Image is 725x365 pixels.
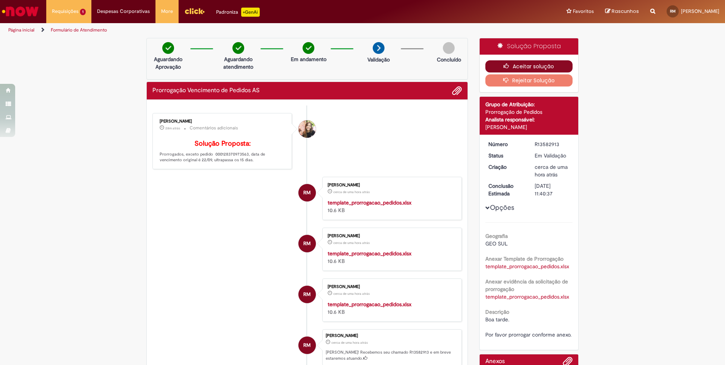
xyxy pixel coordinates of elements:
p: Validação [367,56,390,63]
div: Rafael Millek [298,286,316,303]
small: Comentários adicionais [190,125,238,131]
div: [PERSON_NAME] [328,234,454,238]
dt: Número [483,140,529,148]
div: Laura Souza Victoria [298,120,316,138]
ul: Trilhas de página [6,23,478,37]
a: Página inicial [8,27,35,33]
b: Solução Proposta: [195,139,251,148]
a: Download de template_prorrogacao_pedidos.xlsx [485,293,569,300]
p: [PERSON_NAME]! Recebemos seu chamado R13582913 e em breve estaremos atuando. [326,349,458,361]
time: 30/09/2025 16:40:19 [333,241,370,245]
span: Rascunhos [612,8,639,15]
img: arrow-next.png [373,42,384,54]
span: 1 [80,9,86,15]
time: 30/09/2025 16:39:55 [333,291,370,296]
span: RM [670,9,676,14]
h2: Prorrogação Vencimento de Pedidos AS Histórico de tíquete [152,87,260,94]
img: check-circle-green.png [162,42,174,54]
span: Despesas Corporativas [97,8,150,15]
span: cerca de uma hora atrás [333,291,370,296]
div: Grupo de Atribuição: [485,101,573,108]
time: 30/09/2025 16:40:32 [333,190,370,194]
span: Favoritos [573,8,594,15]
span: cerca de uma hora atrás [333,190,370,194]
img: click_logo_yellow_360x200.png [184,5,205,17]
span: 28m atrás [165,126,180,131]
a: template_prorrogacao_pedidos.xlsx [328,301,411,308]
div: Rafael Millek [298,235,316,252]
div: R13582913 [535,140,570,148]
button: Aceitar solução [485,60,573,72]
div: Analista responsável: [485,116,573,123]
b: Geografia [485,233,508,239]
p: Em andamento [291,55,326,63]
p: Prorrogados, exceto pedido 000128370973563, data de vencimento original é 22/09, ultrapassa os 15... [160,140,286,163]
div: Prorrogação de Pedidos [485,108,573,116]
div: 30/09/2025 16:40:33 [535,163,570,178]
button: Rejeitar Solução [485,74,573,87]
div: Em Validação [535,152,570,159]
a: Download de template_prorrogacao_pedidos.xlsx [485,263,569,270]
p: Aguardando Aprovação [150,55,187,71]
div: [PERSON_NAME] [485,123,573,131]
div: [PERSON_NAME] [328,183,454,187]
p: +GenAi [241,8,260,17]
div: Padroniza [216,8,260,17]
span: GEO SUL [485,240,508,247]
span: [PERSON_NAME] [681,8,719,14]
div: [PERSON_NAME] [328,285,454,289]
p: Concluído [437,56,461,63]
h2: Anexos [485,358,505,365]
div: 10.6 KB [328,199,454,214]
div: [PERSON_NAME] [160,119,286,124]
b: Anexar Template de Prorrogação [485,255,563,262]
a: Formulário de Atendimento [51,27,107,33]
button: Adicionar anexos [452,86,462,96]
span: Requisições [52,8,78,15]
img: ServiceNow [1,4,40,19]
span: cerca de uma hora atrás [333,241,370,245]
dt: Conclusão Estimada [483,182,529,197]
div: Solução Proposta [480,38,579,55]
time: 30/09/2025 16:40:33 [535,164,568,178]
a: Rascunhos [605,8,639,15]
b: Descrição [485,308,509,315]
div: Rafael Millek [298,184,316,201]
span: RM [303,285,311,304]
img: check-circle-green.png [303,42,314,54]
span: cerca de uma hora atrás [535,164,568,178]
a: template_prorrogacao_pedidos.xlsx [328,250,411,257]
span: RM [303,184,311,202]
div: 10.6 KB [328,250,454,265]
div: [DATE] 11:40:37 [535,182,570,197]
div: 10.6 KB [328,300,454,316]
dt: Criação [483,163,529,171]
p: Aguardando atendimento [220,55,257,71]
div: [PERSON_NAME] [326,334,458,338]
dt: Status [483,152,529,159]
img: img-circle-grey.png [443,42,455,54]
b: Anexar evidência da solicitação de prorrogação [485,278,568,293]
img: check-circle-green.png [232,42,244,54]
div: Rafael Millek [298,337,316,354]
span: Boa tarde. Por favor prorrogar conforme anexo. [485,316,571,338]
span: RM [303,234,311,253]
span: RM [303,336,311,354]
time: 30/09/2025 17:06:27 [165,126,180,131]
time: 30/09/2025 16:40:33 [331,340,368,345]
span: More [161,8,173,15]
a: template_prorrogacao_pedidos.xlsx [328,199,411,206]
span: cerca de uma hora atrás [331,340,368,345]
